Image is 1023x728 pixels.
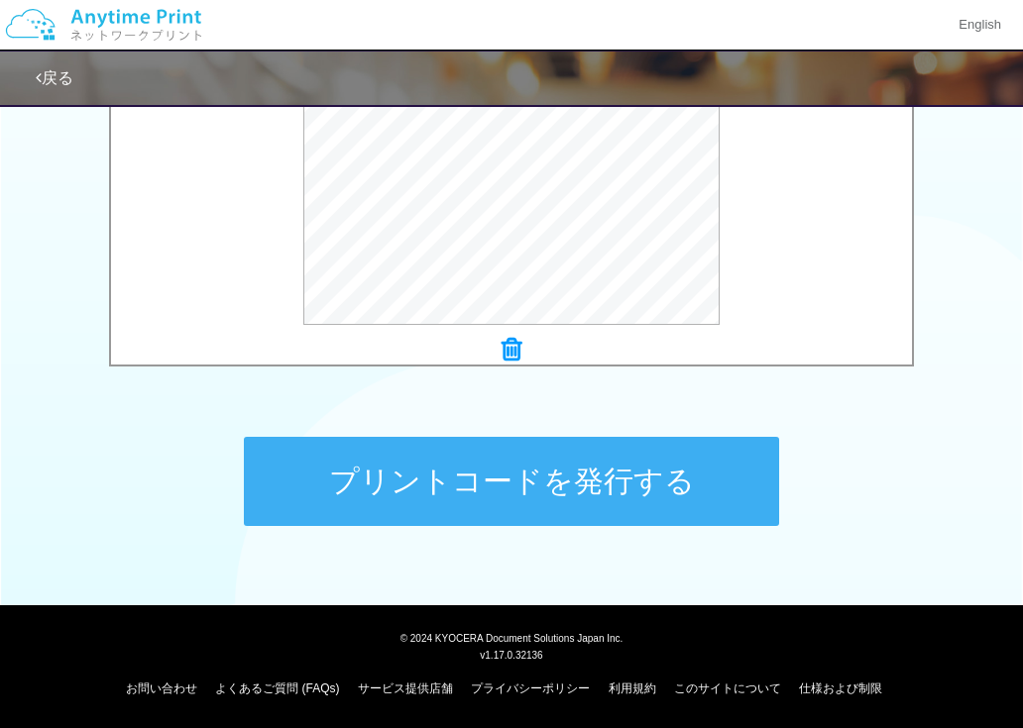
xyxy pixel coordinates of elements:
a: このサイトについて [674,681,781,695]
a: お問い合わせ [126,681,197,695]
button: プリントコードを発行する [244,437,779,526]
span: © 2024 KYOCERA Document Solutions Japan Inc. [400,631,624,644]
span: v1.17.0.32136 [480,649,542,661]
a: サービス提供店舗 [358,681,453,695]
a: プライバシーポリシー [471,681,590,695]
a: 利用規約 [609,681,656,695]
a: 戻る [36,69,73,86]
a: 仕様および制限 [799,681,882,695]
a: よくあるご質問 (FAQs) [215,681,339,695]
